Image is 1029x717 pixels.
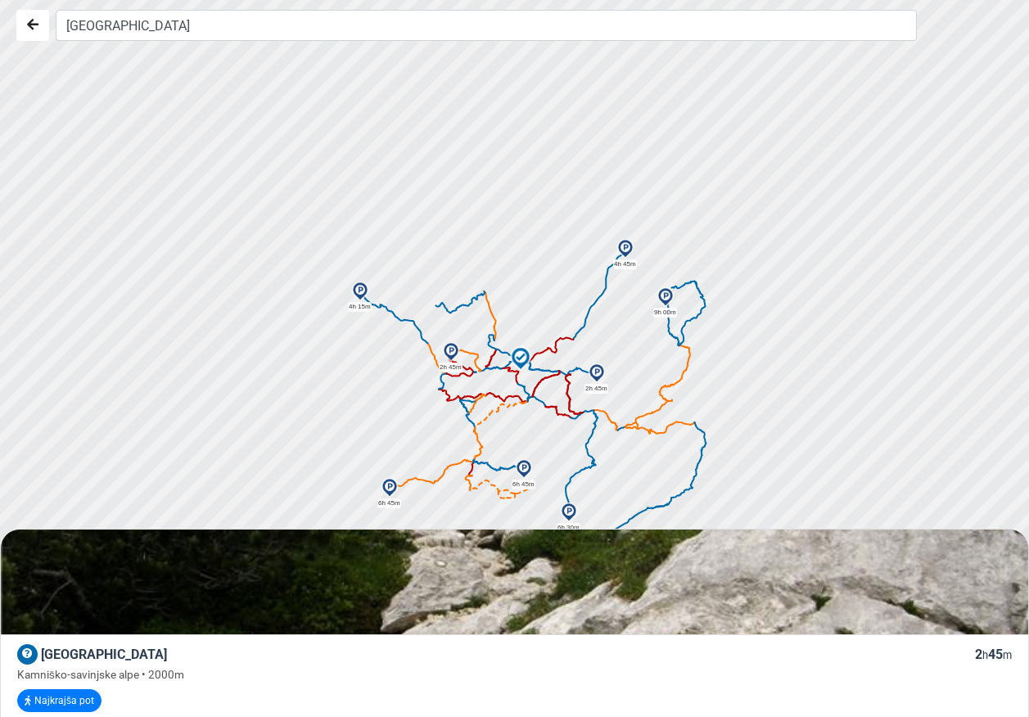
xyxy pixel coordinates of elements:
[41,647,167,662] span: [GEOGRAPHIC_DATA]
[17,666,1012,683] div: Kamniško-savinjske alpe • 2000m
[982,649,988,661] small: h
[56,10,917,41] input: Iskanje...
[1003,649,1012,661] small: m
[16,10,49,41] button: Nazaj
[975,647,1012,662] span: 2 45
[17,689,102,712] button: Najkrajša pot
